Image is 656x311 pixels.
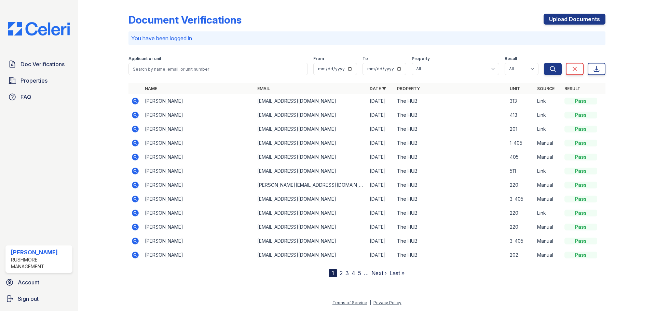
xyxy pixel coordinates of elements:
td: 220 [507,220,534,234]
div: 1 [329,269,337,277]
td: 405 [507,150,534,164]
a: Unit [510,86,520,91]
p: You have been logged in [131,34,603,42]
div: Pass [564,112,597,118]
td: [PERSON_NAME] [142,248,255,262]
td: The HUB [394,248,507,262]
div: Pass [564,154,597,160]
div: Pass [564,210,597,216]
td: 3-405 [507,234,534,248]
input: Search by name, email, or unit number [128,63,308,75]
td: The HUB [394,234,507,248]
span: Doc Verifications [20,60,65,68]
a: Property [397,86,420,91]
td: [DATE] [367,164,394,178]
td: [PERSON_NAME] [142,206,255,220]
td: The HUB [394,108,507,122]
td: [EMAIL_ADDRESS][DOMAIN_NAME] [255,248,367,262]
div: Pass [564,224,597,230]
td: [EMAIL_ADDRESS][DOMAIN_NAME] [255,136,367,150]
td: [PERSON_NAME] [142,94,255,108]
td: 313 [507,94,534,108]
a: Next › [371,270,387,277]
td: 1-405 [507,136,534,150]
td: The HUB [394,220,507,234]
td: [PERSON_NAME] [142,192,255,206]
td: 220 [507,178,534,192]
td: Manual [534,178,562,192]
img: CE_Logo_Blue-a8612792a0a2168367f1c8372b55b34899dd931a85d93a1a3d3e32e68fde9ad4.png [3,22,75,36]
td: [EMAIL_ADDRESS][DOMAIN_NAME] [255,220,367,234]
td: Link [534,94,562,108]
td: Manual [534,248,562,262]
a: Email [257,86,270,91]
td: The HUB [394,150,507,164]
a: Last » [389,270,405,277]
td: The HUB [394,206,507,220]
div: Pass [564,252,597,258]
td: Manual [534,192,562,206]
td: [PERSON_NAME] [142,178,255,192]
a: Account [3,275,75,289]
div: Pass [564,126,597,132]
div: Pass [564,182,597,188]
div: Pass [564,98,597,104]
div: [PERSON_NAME] [11,248,70,256]
a: 4 [352,270,355,277]
td: The HUB [394,192,507,206]
td: [DATE] [367,94,394,108]
td: [PERSON_NAME][EMAIL_ADDRESS][DOMAIN_NAME] [255,178,367,192]
a: Result [564,86,580,91]
td: [PERSON_NAME] [142,122,255,136]
td: [EMAIL_ADDRESS][DOMAIN_NAME] [255,164,367,178]
td: [EMAIL_ADDRESS][DOMAIN_NAME] [255,122,367,136]
td: 413 [507,108,534,122]
td: 511 [507,164,534,178]
a: Properties [5,74,72,87]
td: [DATE] [367,122,394,136]
a: 2 [340,270,343,277]
td: The HUB [394,136,507,150]
td: [EMAIL_ADDRESS][DOMAIN_NAME] [255,192,367,206]
div: | [370,300,371,305]
td: 220 [507,206,534,220]
a: Terms of Service [332,300,367,305]
td: [DATE] [367,108,394,122]
span: … [364,269,369,277]
a: Date ▼ [370,86,386,91]
span: Sign out [18,295,39,303]
div: Pass [564,196,597,202]
td: The HUB [394,94,507,108]
div: Document Verifications [128,14,242,26]
td: [DATE] [367,178,394,192]
span: Properties [20,76,47,85]
a: Source [537,86,555,91]
td: Manual [534,220,562,234]
td: The HUB [394,178,507,192]
td: The HUB [394,122,507,136]
a: Privacy Policy [373,300,401,305]
td: [PERSON_NAME] [142,220,255,234]
td: 3-405 [507,192,534,206]
td: Link [534,122,562,136]
td: Link [534,164,562,178]
td: 202 [507,248,534,262]
td: The HUB [394,164,507,178]
td: Manual [534,234,562,248]
label: Applicant or unit [128,56,161,61]
td: [EMAIL_ADDRESS][DOMAIN_NAME] [255,108,367,122]
a: Name [145,86,157,91]
td: [DATE] [367,192,394,206]
a: Sign out [3,292,75,306]
td: Link [534,206,562,220]
td: [PERSON_NAME] [142,136,255,150]
td: Link [534,108,562,122]
td: [PERSON_NAME] [142,164,255,178]
td: [DATE] [367,220,394,234]
td: [DATE] [367,136,394,150]
div: Pass [564,238,597,244]
label: Result [505,56,517,61]
td: [DATE] [367,248,394,262]
label: To [363,56,368,61]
